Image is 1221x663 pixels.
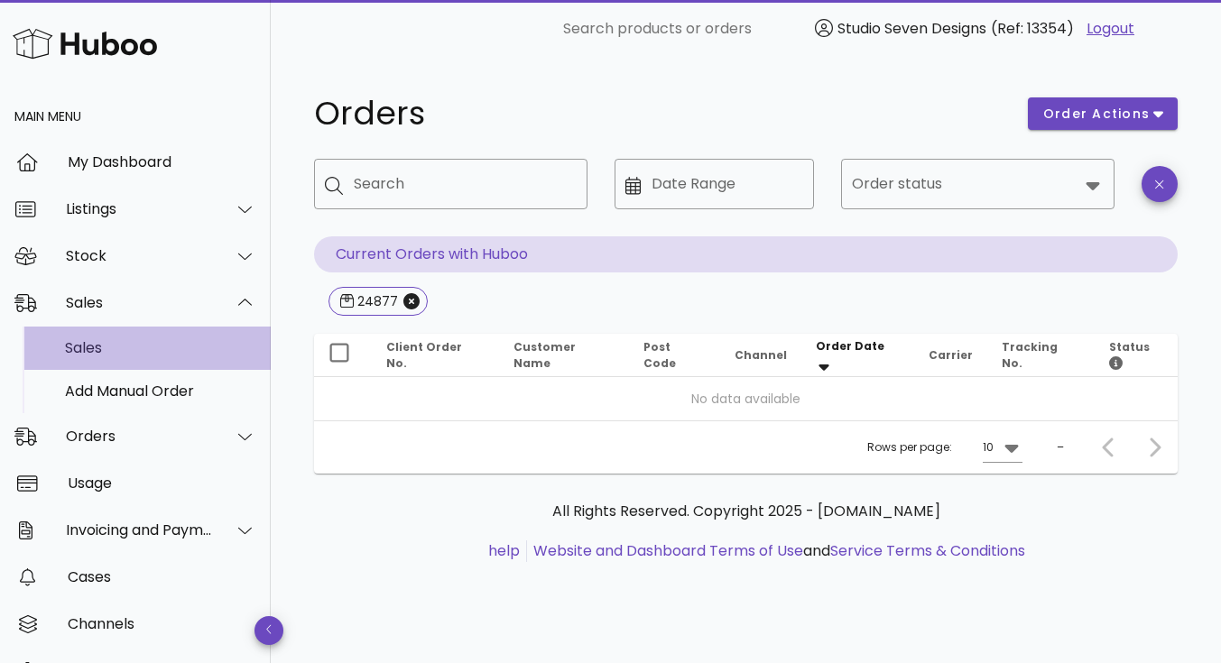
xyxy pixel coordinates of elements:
[867,421,1022,474] div: Rows per page:
[66,428,213,445] div: Orders
[929,347,973,363] span: Carrier
[841,159,1115,209] div: Order status
[720,334,801,377] th: Channel
[328,501,1163,522] p: All Rights Reserved. Copyright 2025 - [DOMAIN_NAME]
[354,292,398,310] div: 24877
[68,474,256,492] div: Usage
[643,339,676,371] span: Post Code
[65,339,256,356] div: Sales
[1028,97,1178,130] button: order actions
[372,334,499,377] th: Client Order No.
[830,540,1025,561] a: Service Terms & Conditions
[1042,105,1151,124] span: order actions
[66,247,213,264] div: Stock
[1087,18,1134,40] a: Logout
[68,153,256,170] div: My Dashboard
[386,339,462,371] span: Client Order No.
[68,615,256,632] div: Channels
[68,568,256,585] div: Cases
[983,439,994,456] div: 10
[735,347,787,363] span: Channel
[66,521,213,539] div: Invoicing and Payments
[488,540,520,561] a: help
[1109,339,1150,371] span: Status
[987,334,1096,377] th: Tracking No.
[629,334,719,377] th: Post Code
[991,18,1074,39] span: (Ref: 13354)
[314,377,1178,420] td: No data available
[1002,339,1058,371] span: Tracking No.
[914,334,987,377] th: Carrier
[1095,334,1178,377] th: Status
[403,293,420,309] button: Close
[314,97,1006,130] h1: Orders
[66,200,213,217] div: Listings
[499,334,629,377] th: Customer Name
[65,382,256,400] div: Add Manual Order
[983,433,1022,462] div: 10Rows per page:
[13,24,157,63] img: Huboo Logo
[1057,439,1064,456] div: –
[513,339,576,371] span: Customer Name
[837,18,986,39] span: Studio Seven Designs
[533,540,803,561] a: Website and Dashboard Terms of Use
[527,540,1025,562] li: and
[816,338,884,354] span: Order Date
[314,236,1178,272] p: Current Orders with Huboo
[801,334,914,377] th: Order Date: Sorted descending. Activate to remove sorting.
[66,294,213,311] div: Sales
